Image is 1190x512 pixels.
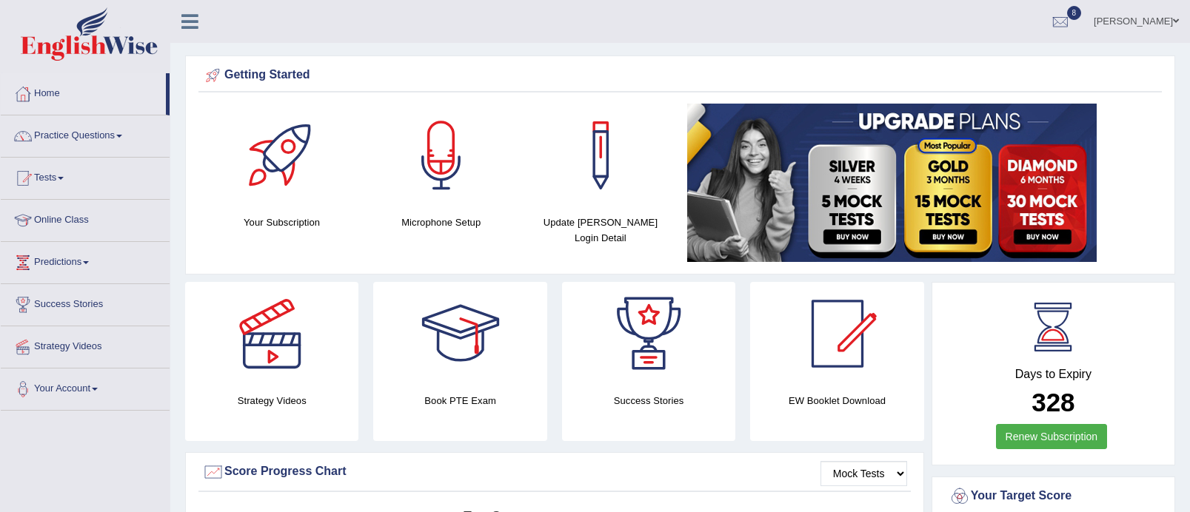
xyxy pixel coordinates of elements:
[1,73,166,110] a: Home
[1,368,170,405] a: Your Account
[528,215,672,246] h4: Update [PERSON_NAME] Login Detail
[1,158,170,195] a: Tests
[1,115,170,152] a: Practice Questions
[1032,388,1074,417] b: 328
[996,424,1108,449] a: Renew Subscription
[210,215,354,230] h4: Your Subscription
[562,393,735,408] h4: Success Stories
[1,200,170,237] a: Online Class
[750,393,923,408] h4: EW Booklet Download
[1,326,170,363] a: Strategy Videos
[1,242,170,279] a: Predictions
[949,485,1158,508] div: Your Target Score
[202,461,907,483] div: Score Progress Chart
[369,215,513,230] h4: Microphone Setup
[949,368,1158,381] h4: Days to Expiry
[202,64,1158,87] div: Getting Started
[687,104,1097,262] img: small5.jpg
[185,393,358,408] h4: Strategy Videos
[1,284,170,321] a: Success Stories
[1067,6,1082,20] span: 8
[373,393,546,408] h4: Book PTE Exam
